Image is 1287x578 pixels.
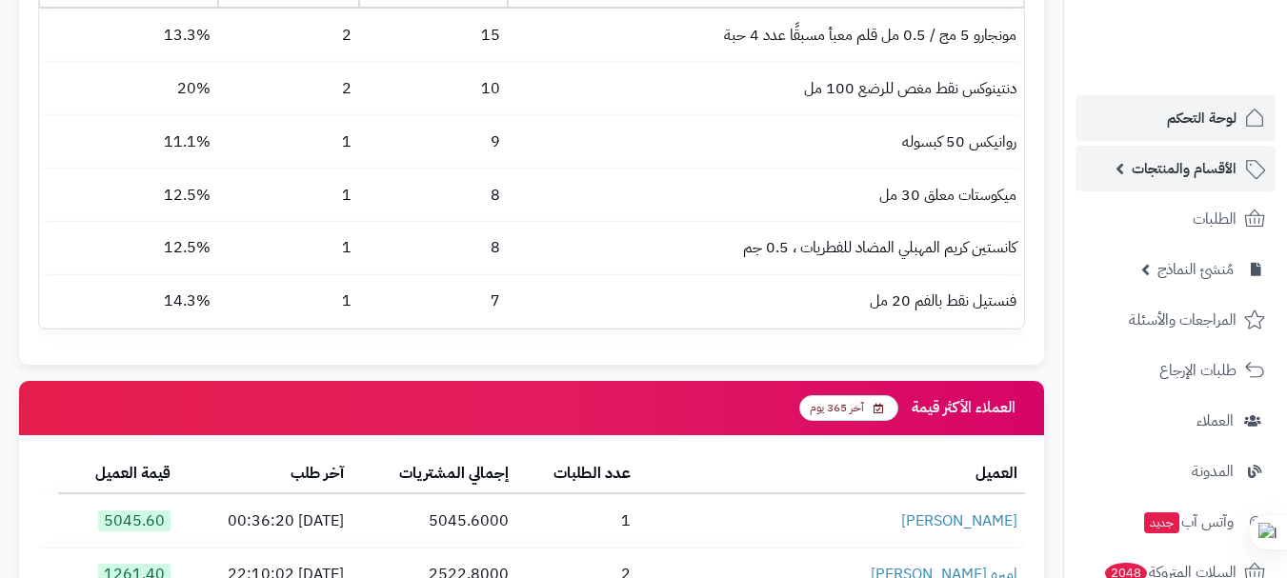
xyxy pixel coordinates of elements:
[638,455,1025,494] th: العميل
[359,10,508,62] td: 15
[359,116,508,169] td: 9
[1076,448,1276,494] a: المدونة
[1132,155,1237,182] span: الأقسام والمنتجات
[39,222,218,274] td: 12.5%
[516,455,638,494] th: عدد الطلبات
[1076,348,1276,393] a: طلبات الإرجاع
[1142,508,1234,535] span: وآتس آب
[1129,307,1237,333] span: المراجعات والأسئلة
[218,116,359,169] td: 1
[912,400,1025,417] h3: العملاء الأكثر قيمة
[39,63,218,115] td: 20%
[352,495,516,548] td: 5045.6000
[1192,458,1234,485] span: المدونة
[508,10,1024,62] td: مونجارو 5 مج / 0.5 مل قلم معبأ مسبقًا عدد 4 حبة
[39,116,218,169] td: 11.1%
[1144,512,1179,533] span: جديد
[1076,196,1276,242] a: الطلبات
[58,455,178,494] th: قيمة العميل
[508,63,1024,115] td: دنتينوكس نقط مغص للرضع 100 مل
[359,275,508,328] td: 7
[218,275,359,328] td: 1
[1197,408,1234,434] span: العملاء
[516,495,638,548] td: 1
[508,169,1024,222] td: ميكوستات معلق 30 مل
[218,169,359,222] td: 1
[39,169,218,222] td: 12.5%
[218,63,359,115] td: 2
[1076,297,1276,343] a: المراجعات والأسئلة
[508,222,1024,274] td: كانستين كريم المهبلي المضاد للفطريات ، 0.5 جم
[508,275,1024,328] td: فنستيل نقط بالفم 20 مل
[218,10,359,62] td: 2
[1157,49,1269,89] img: logo-2.png
[508,116,1024,169] td: روانيكس 50 كبسوله
[352,455,516,494] th: إجمالي المشتريات
[901,509,1017,532] a: [PERSON_NAME]
[1157,256,1234,283] span: مُنشئ النماذج
[359,222,508,274] td: 8
[98,510,171,531] span: 5045.60
[39,275,218,328] td: 14.3%
[218,222,359,274] td: 1
[1193,206,1237,232] span: الطلبات
[1076,499,1276,545] a: وآتس آبجديد
[359,169,508,222] td: 8
[359,63,508,115] td: 10
[1076,398,1276,444] a: العملاء
[1159,357,1237,384] span: طلبات الإرجاع
[799,395,898,421] span: آخر 365 يوم
[39,10,218,62] td: 13.3%
[178,495,352,548] td: [DATE] 00:36:20
[178,455,352,494] th: آخر طلب
[1167,105,1237,131] span: لوحة التحكم
[1076,95,1276,141] a: لوحة التحكم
